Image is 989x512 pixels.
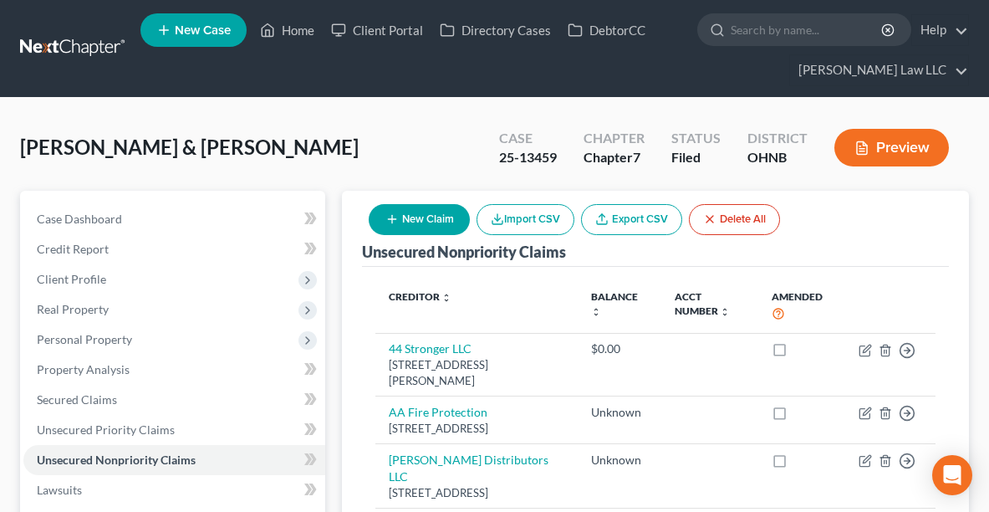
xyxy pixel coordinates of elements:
[23,415,325,445] a: Unsecured Priority Claims
[584,129,645,148] div: Chapter
[37,212,122,226] span: Case Dashboard
[252,15,323,45] a: Home
[689,204,780,235] button: Delete All
[23,355,325,385] a: Property Analysis
[758,280,845,333] th: Amended
[389,290,451,303] a: Creditor unfold_more
[389,341,472,356] a: 44 Stronger LLC
[499,148,557,167] div: 25-13459
[431,15,559,45] a: Directory Cases
[581,204,682,235] a: Export CSV
[790,55,968,85] a: [PERSON_NAME] Law LLC
[23,385,325,415] a: Secured Claims
[362,242,566,262] div: Unsecured Nonpriority Claims
[675,290,730,317] a: Acct Number unfold_more
[323,15,431,45] a: Client Portal
[389,485,564,501] div: [STREET_ADDRESS]
[834,129,949,166] button: Preview
[20,135,359,159] span: [PERSON_NAME] & [PERSON_NAME]
[912,15,968,45] a: Help
[591,340,647,357] div: $0.00
[37,362,130,376] span: Property Analysis
[37,483,82,497] span: Lawsuits
[37,242,109,256] span: Credit Report
[591,452,647,468] div: Unknown
[389,405,487,419] a: AA Fire Protection
[671,148,721,167] div: Filed
[389,453,548,484] a: [PERSON_NAME] Distributors LLC
[23,475,325,505] a: Lawsuits
[23,204,325,234] a: Case Dashboard
[175,24,231,37] span: New Case
[37,302,109,316] span: Real Property
[671,129,721,148] div: Status
[369,204,470,235] button: New Claim
[441,293,451,303] i: unfold_more
[499,129,557,148] div: Case
[591,404,647,421] div: Unknown
[37,272,106,286] span: Client Profile
[731,14,884,45] input: Search by name...
[23,234,325,264] a: Credit Report
[591,307,601,317] i: unfold_more
[389,357,564,388] div: [STREET_ADDRESS][PERSON_NAME]
[584,148,645,167] div: Chapter
[23,445,325,475] a: Unsecured Nonpriority Claims
[747,148,808,167] div: OHNB
[389,421,564,437] div: [STREET_ADDRESS]
[37,422,175,437] span: Unsecured Priority Claims
[477,204,574,235] button: Import CSV
[720,307,730,317] i: unfold_more
[37,453,196,467] span: Unsecured Nonpriority Claims
[747,129,808,148] div: District
[633,149,640,165] span: 7
[37,392,117,407] span: Secured Claims
[591,290,638,317] a: Balance unfold_more
[932,455,972,495] div: Open Intercom Messenger
[559,15,654,45] a: DebtorCC
[37,332,132,346] span: Personal Property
